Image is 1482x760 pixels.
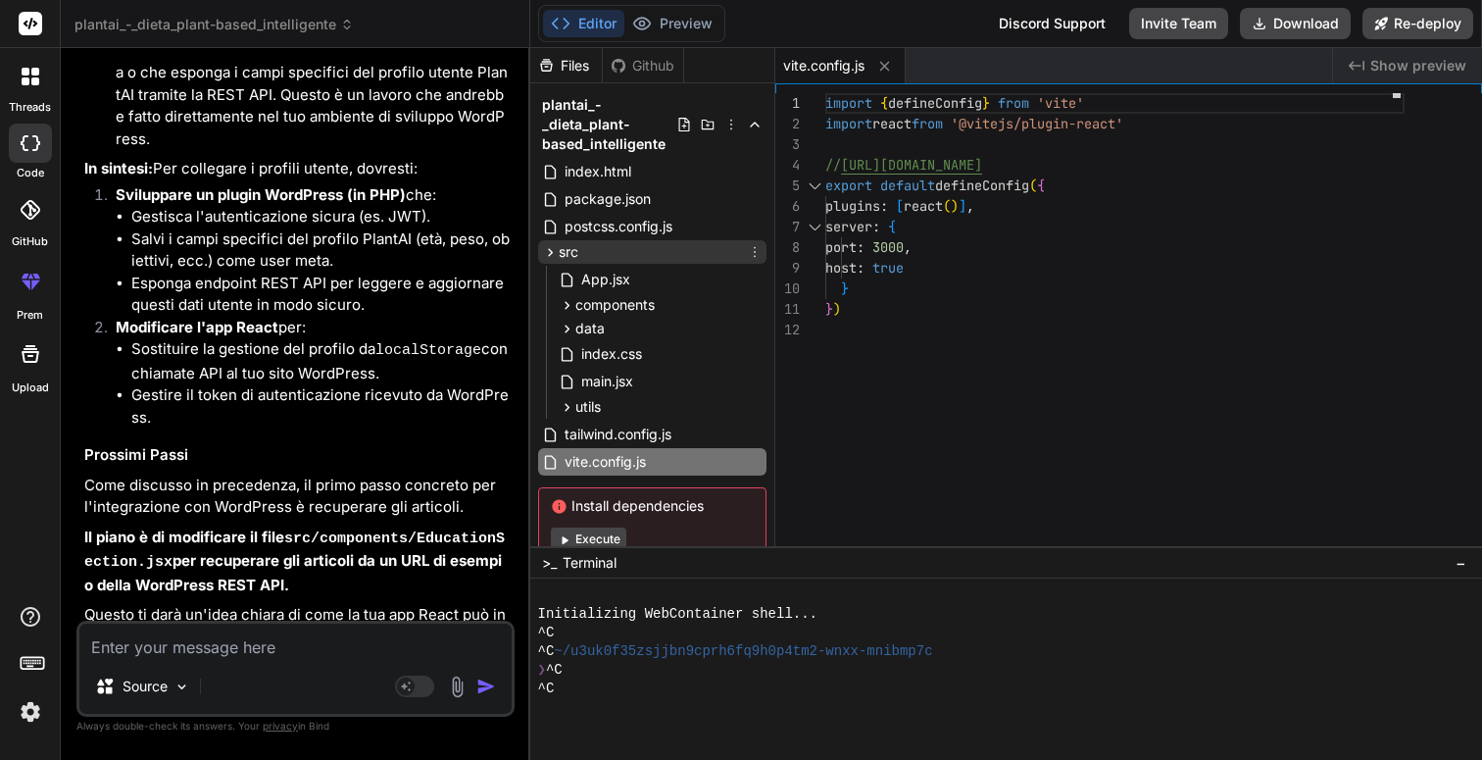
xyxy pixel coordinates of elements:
[603,56,683,76] div: Github
[825,156,841,174] span: //
[563,160,633,183] span: index.html
[888,94,982,112] span: defineConfig
[935,177,1029,194] span: defineConfig
[1452,547,1470,579] button: −
[783,56,864,76] span: vite.config.js
[841,156,982,174] span: [URL][DOMAIN_NAME]
[538,642,555,661] span: ^C
[131,228,511,273] li: Salvi i campi specifici del profilo PlantAI (età, peso, obiettivi, ecc.) come user meta.
[563,423,673,446] span: tailwind.config.js
[84,158,511,180] p: Per collegare i profili utente, dovresti:
[554,642,932,661] span: ~/u3uk0f35zsjjbn9cprh6fq9h0p4tm2-wnxx-mnibmp7c
[825,115,872,132] span: import
[775,176,800,196] div: 5
[872,259,904,277] span: true
[896,197,904,215] span: [
[880,197,888,215] span: :
[775,217,800,237] div: 7
[263,720,298,732] span: privacy
[173,679,190,695] img: Pick Models
[825,259,857,277] span: host
[84,531,505,572] code: src/components/EducationSection.jsx
[775,155,800,176] div: 4
[857,259,864,277] span: :
[1029,177,1037,194] span: (
[872,115,912,132] span: react
[100,184,511,317] li: che:
[543,10,624,37] button: Editor
[1037,177,1045,194] span: {
[446,676,469,698] img: attachment
[84,475,511,519] p: Come discusso in precedenza, il primo passo concreto per l'integrazione con WordPress è recuperar...
[998,94,1029,112] span: from
[943,197,951,215] span: (
[131,384,511,429] li: Gestire il token di autenticazione ricevuto da WordPress.
[1456,553,1466,573] span: −
[476,677,496,696] img: icon
[575,295,655,315] span: components
[551,496,754,516] span: Install dependencies
[542,95,676,154] span: plantai_-_dieta_plant-based_intelligente
[775,279,800,299] div: 10
[1370,56,1466,76] span: Show preview
[538,624,555,642] span: ^C
[1240,8,1351,39] button: Download
[775,93,800,114] div: 1
[538,661,546,680] span: ❯
[84,444,511,467] h3: Prossimi Passi
[575,397,601,417] span: utils
[880,177,935,194] span: default
[841,279,849,297] span: }
[559,242,578,262] span: src
[880,94,888,112] span: {
[84,604,511,715] p: Questo ti darà un'idea chiara di come la tua app React può interagire con il tuo sito WordPress. ...
[987,8,1117,39] div: Discord Support
[538,605,817,624] span: Initializing WebContainer shell...
[1037,94,1084,112] span: 'vite'
[951,197,959,215] span: )
[872,238,904,256] span: 3000
[17,307,43,324] label: prem
[825,197,880,215] span: plugins
[116,185,406,204] strong: Sviluppare un plugin WordPress (in PHP)
[966,197,974,215] span: ,
[904,238,912,256] span: ,
[775,134,800,155] div: 3
[12,233,48,250] label: GitHub
[17,165,44,181] label: code
[546,661,563,680] span: ^C
[76,717,515,735] p: Always double-check its answers. Your in Bind
[825,94,872,112] span: import
[575,319,605,338] span: data
[579,268,632,291] span: App.jsx
[912,115,943,132] span: from
[825,177,872,194] span: export
[951,115,1123,132] span: '@vitejs/plugin-react'
[825,218,872,235] span: server
[538,680,555,698] span: ^C
[542,553,557,573] span: >_
[872,218,880,235] span: :
[100,317,511,430] li: per:
[775,196,800,217] div: 6
[375,342,481,359] code: localStorage
[775,114,800,134] div: 2
[131,273,511,317] li: Esponga endpoint REST API per leggere e aggiornare questi dati utente in modo sicuro.
[775,258,800,279] div: 9
[775,299,800,320] div: 11
[116,318,278,336] strong: Modificare l'app React
[579,342,644,366] span: index.css
[825,300,833,318] span: }
[802,217,827,237] div: Click to collapse the range.
[131,338,511,384] li: Sostituire la gestione del profilo da con chiamate API al tuo sito WordPress.
[9,99,51,116] label: threads
[84,159,153,177] strong: In sintesi:
[1129,8,1228,39] button: Invite Team
[833,300,841,318] span: )
[530,56,602,76] div: Files
[802,176,827,196] div: Click to collapse the range.
[1362,8,1473,39] button: Re-deploy
[825,238,857,256] span: port
[888,218,896,235] span: {
[551,528,626,551] button: Execute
